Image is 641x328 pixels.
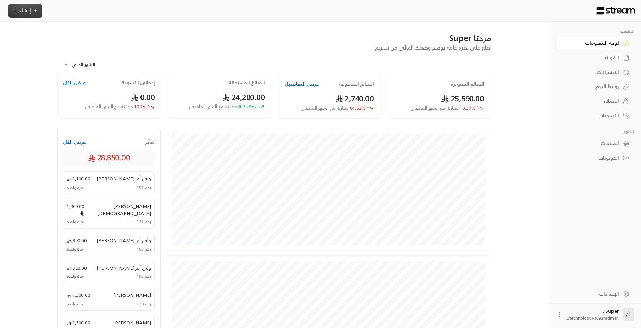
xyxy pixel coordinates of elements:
span: 25,590.00 [441,92,484,105]
a: الإعدادات [556,287,634,301]
span: 1,100.00 [67,175,90,182]
a: الكوبونات [556,152,634,165]
span: اطلع على نظرة عامة توضح وضعك المالي من ستريم [375,43,491,52]
div: الشهر الحالي [61,56,112,74]
span: مقارنة مع الشهر الماضي [85,102,133,111]
button: عرض الكل [63,79,86,86]
div: Super . [567,308,619,321]
p: الرئيسية [556,28,634,34]
span: رقم 165 [136,273,151,279]
button: عرض الكل [63,139,86,146]
span: متأخر [145,139,155,146]
div: الكوبونات [564,155,619,161]
span: رقم 157 [136,185,151,191]
span: 1,300.00 [67,291,90,298]
a: روابط الدفع [556,80,634,93]
span: 950.00 [67,237,87,244]
span: مقارنة مع الشهر الماضي [301,103,349,112]
span: ولي أمر [PERSON_NAME] [97,237,151,244]
span: 1,300.00 [67,319,90,326]
span: 100 % [85,103,147,110]
span: 950.00 [67,264,87,271]
span: رقم 170 [136,301,151,307]
span: [PERSON_NAME][DEMOGRAPHIC_DATA] [84,202,151,217]
button: عرض التفاصيل [285,81,319,88]
h2: إجمالي التسوية [121,79,155,86]
span: 208.28 % [189,103,256,110]
a: العملاء [556,95,634,108]
span: [PERSON_NAME] [113,291,151,298]
span: إنشاء [20,6,31,15]
a: الفواتير [556,51,634,64]
div: مرحبًا Super [57,33,491,43]
a: التسويات [556,109,634,122]
span: 24,200.00 [222,90,265,104]
span: مرة واحدة [67,219,83,225]
span: 84.52 % [301,104,366,112]
div: الفواتير [564,54,619,61]
div: المنتجات [564,140,619,147]
span: مقارنة مع الشهر الماضي [411,103,459,112]
span: مرة واحدة [67,273,83,279]
h2: المبالغ المفوترة [451,81,484,88]
a: الاشتراكات [556,65,634,79]
span: 2,740.00 [336,92,374,105]
div: روابط الدفع [564,83,619,90]
span: technology+su93radm1n... [567,314,619,322]
span: [PERSON_NAME] [113,319,151,326]
div: التسويات [564,112,619,119]
div: العملاء [564,98,619,104]
h2: المبالغ المستحقة [229,79,265,86]
span: 28,850.00 [88,152,130,163]
h2: المبالغ المدفوعة [339,81,374,88]
span: رقم 162 [136,219,151,225]
span: رقم 163 [136,246,151,252]
div: الاشتراكات [564,69,619,76]
a: المنتجات [556,137,634,150]
p: كتالوج [556,129,634,134]
span: 1,300.00 [67,202,84,217]
div: لوحة المعلومات [564,40,619,46]
span: مرة واحدة [67,185,83,191]
span: ولي أمر [PERSON_NAME] [97,175,151,182]
div: الإعدادات [564,291,619,297]
button: إنشاء [8,4,42,18]
span: مرة واحدة [67,246,83,252]
span: مرة واحدة [67,301,83,307]
span: مقارنة مع الشهر الماضي [189,102,237,111]
img: Logo [596,7,636,15]
span: 10.37 % [411,104,476,112]
a: لوحة المعلومات [556,37,634,50]
span: ولي أمر [PERSON_NAME] [97,264,151,271]
span: 0.00 [131,90,155,104]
